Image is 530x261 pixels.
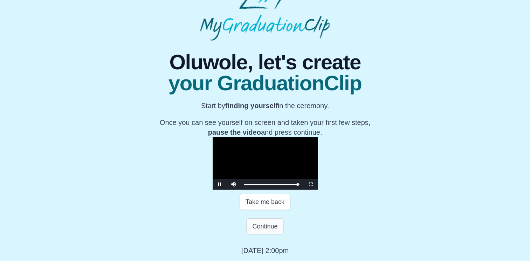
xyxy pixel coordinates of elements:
button: Pause [213,179,227,190]
b: pause the video [208,128,261,136]
button: Take me back [240,194,290,210]
b: finding yourself [225,102,278,110]
div: Progress Bar [244,184,300,185]
button: Mute [227,179,241,190]
div: Video Player [213,137,318,190]
p: Once you can see yourself on screen and taken your first few steps, and press continue. [160,118,370,137]
button: Fullscreen [304,179,318,190]
p: Start by in the ceremony. [160,101,370,111]
button: Continue [246,218,283,234]
p: [DATE] 2:00pm [241,246,289,255]
span: Oluwole, let's create [160,52,370,73]
span: your GraduationClip [160,73,370,94]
